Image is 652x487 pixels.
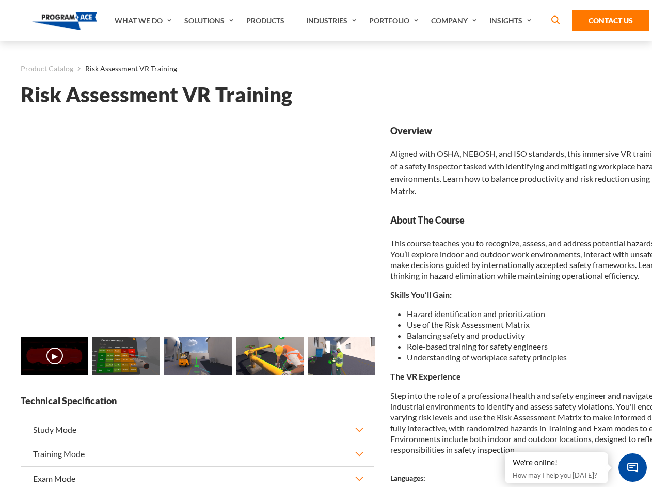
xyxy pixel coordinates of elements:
[21,62,73,75] a: Product Catalog
[618,453,647,482] span: Chat Widget
[46,348,63,364] button: ▶
[92,337,160,375] img: Risk Assessment VR Training - Preview 1
[21,337,88,375] img: Risk Assessment VR Training - Video 0
[513,458,600,468] div: We're online!
[21,418,374,442] button: Study Mode
[32,12,98,30] img: Program-Ace
[21,442,374,466] button: Training Mode
[572,10,649,31] a: Contact Us
[390,474,425,482] strong: Languages:
[21,124,374,323] iframe: Risk Assessment VR Training - Video 0
[164,337,232,375] img: Risk Assessment VR Training - Preview 2
[308,337,375,375] img: Risk Assessment VR Training - Preview 4
[513,469,600,481] p: How may I help you [DATE]?
[73,62,177,75] li: Risk Assessment VR Training
[236,337,304,375] img: Risk Assessment VR Training - Preview 3
[21,395,374,407] strong: Technical Specification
